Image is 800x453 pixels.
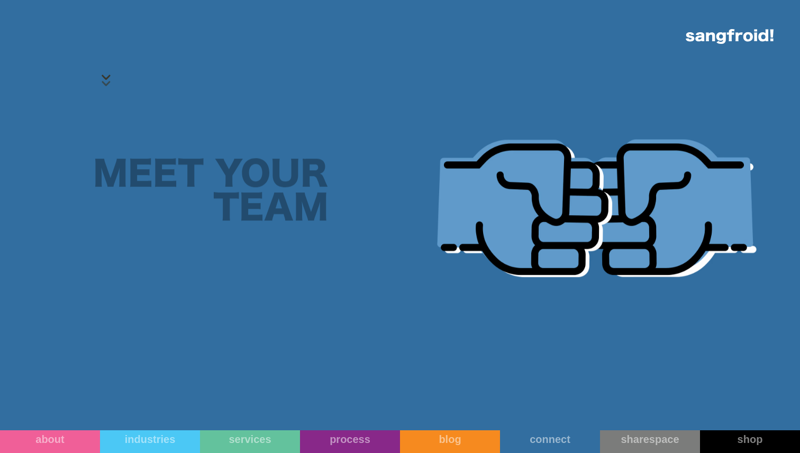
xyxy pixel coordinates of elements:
[600,430,700,453] a: sharespace
[600,433,700,446] div: sharespace
[300,433,400,446] div: process
[300,430,400,453] a: process
[93,159,329,226] h2: MEET YOUR TEAM
[100,430,200,453] a: industries
[200,433,300,446] div: services
[700,430,800,453] a: shop
[686,29,774,44] img: logo
[700,433,800,446] div: shop
[100,433,200,446] div: industries
[500,430,600,453] a: connect
[500,433,600,446] div: connect
[200,430,300,453] a: services
[400,430,500,453] a: blog
[400,433,500,446] div: blog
